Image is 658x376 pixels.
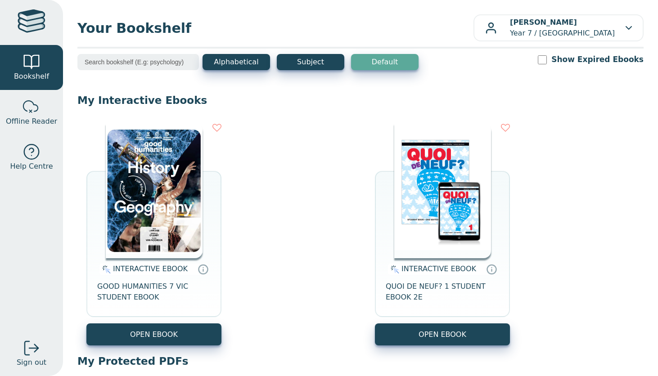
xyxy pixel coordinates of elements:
[77,18,473,38] span: Your Bookshelf
[10,161,53,172] span: Help Centre
[77,54,199,70] input: Search bookshelf (E.g: psychology)
[77,94,644,107] p: My Interactive Ebooks
[6,116,57,127] span: Offline Reader
[510,17,615,39] p: Year 7 / [GEOGRAPHIC_DATA]
[394,123,491,258] img: 56f252b5-7391-e911-a97e-0272d098c78b.jpg
[86,323,221,345] button: OPEN EBOOK
[99,264,111,275] img: interactive.svg
[473,14,644,41] button: [PERSON_NAME]Year 7 / [GEOGRAPHIC_DATA]
[97,281,211,303] span: GOOD HUMANITIES 7 VIC STUDENT EBOOK
[113,264,188,273] span: INTERACTIVE EBOOK
[277,54,344,70] button: Subject
[14,71,49,82] span: Bookshelf
[388,264,399,275] img: interactive.svg
[351,54,419,70] button: Default
[198,264,208,274] a: Interactive eBooks are accessed online via the publisher’s portal. They contain interactive resou...
[486,264,497,274] a: Interactive eBooks are accessed online via the publisher’s portal. They contain interactive resou...
[551,54,644,65] label: Show Expired Ebooks
[106,123,203,258] img: c71c2be2-8d91-e911-a97e-0272d098c78b.png
[510,18,577,27] b: [PERSON_NAME]
[203,54,270,70] button: Alphabetical
[386,281,499,303] span: QUOI DE NEUF? 1 STUDENT EBOOK 2E
[77,354,644,368] p: My Protected PDFs
[17,357,46,368] span: Sign out
[401,264,476,273] span: INTERACTIVE EBOOK
[375,323,510,345] button: OPEN EBOOK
